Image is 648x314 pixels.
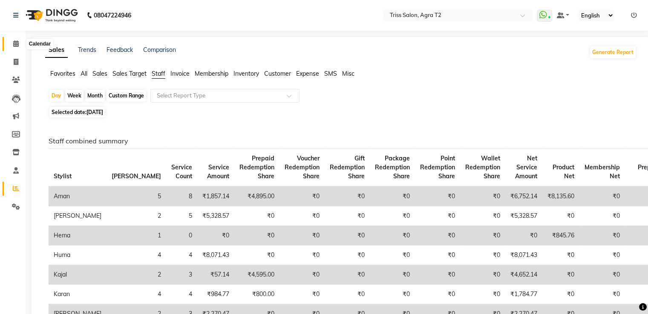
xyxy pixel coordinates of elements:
[370,285,415,304] td: ₹0
[107,46,133,54] a: Feedback
[542,226,579,245] td: ₹845.76
[296,70,319,77] span: Expense
[325,226,370,245] td: ₹0
[166,206,197,226] td: 5
[415,226,460,245] td: ₹0
[49,245,107,265] td: Huma
[49,107,105,117] span: Selected date:
[579,285,625,304] td: ₹0
[460,226,505,245] td: ₹0
[49,285,107,304] td: Karan
[234,285,279,304] td: ₹800.00
[579,265,625,285] td: ₹0
[49,90,63,102] div: Day
[325,206,370,226] td: ₹0
[170,70,190,77] span: Invoice
[197,265,234,285] td: ₹57.14
[234,226,279,245] td: ₹0
[233,70,259,77] span: Inventory
[86,109,103,115] span: [DATE]
[234,186,279,206] td: ₹4,895.00
[234,265,279,285] td: ₹4,595.00
[542,265,579,285] td: ₹0
[285,154,320,180] span: Voucher Redemption Share
[197,285,234,304] td: ₹984.77
[370,206,415,226] td: ₹0
[239,154,274,180] span: Prepaid Redemption Share
[325,186,370,206] td: ₹0
[370,186,415,206] td: ₹0
[152,70,165,77] span: Staff
[279,285,325,304] td: ₹0
[49,265,107,285] td: Kajal
[264,70,291,77] span: Customer
[325,285,370,304] td: ₹0
[579,186,625,206] td: ₹0
[92,70,107,77] span: Sales
[505,186,542,206] td: ₹6,752.14
[107,226,166,245] td: 1
[49,206,107,226] td: [PERSON_NAME]
[197,206,234,226] td: ₹5,328.57
[143,46,176,54] a: Comparison
[107,285,166,304] td: 4
[197,245,234,265] td: ₹8,071.43
[370,265,415,285] td: ₹0
[590,46,636,58] button: Generate Report
[166,226,197,245] td: 0
[415,245,460,265] td: ₹0
[279,226,325,245] td: ₹0
[107,206,166,226] td: 2
[505,285,542,304] td: ₹1,784.77
[325,265,370,285] td: ₹0
[465,154,500,180] span: Wallet Redemption Share
[324,70,337,77] span: SMS
[166,265,197,285] td: 3
[279,186,325,206] td: ₹0
[207,163,229,180] span: Service Amount
[171,163,192,180] span: Service Count
[197,226,234,245] td: ₹0
[505,265,542,285] td: ₹4,652.14
[49,137,630,145] h6: Staff combined summary
[279,245,325,265] td: ₹0
[50,70,75,77] span: Favorites
[460,186,505,206] td: ₹0
[370,245,415,265] td: ₹0
[542,285,579,304] td: ₹0
[279,265,325,285] td: ₹0
[585,163,620,180] span: Membership Net
[460,245,505,265] td: ₹0
[94,3,131,27] b: 08047224946
[22,3,80,27] img: logo
[195,70,228,77] span: Membership
[542,245,579,265] td: ₹0
[460,265,505,285] td: ₹0
[166,186,197,206] td: 8
[166,245,197,265] td: 4
[370,226,415,245] td: ₹0
[579,245,625,265] td: ₹0
[415,206,460,226] td: ₹0
[279,206,325,226] td: ₹0
[65,90,84,102] div: Week
[78,46,96,54] a: Trends
[505,245,542,265] td: ₹8,071.43
[553,163,574,180] span: Product Net
[375,154,410,180] span: Package Redemption Share
[542,206,579,226] td: ₹0
[415,265,460,285] td: ₹0
[234,245,279,265] td: ₹0
[325,245,370,265] td: ₹0
[234,206,279,226] td: ₹0
[166,285,197,304] td: 4
[49,226,107,245] td: Hema
[85,90,105,102] div: Month
[415,285,460,304] td: ₹0
[107,186,166,206] td: 5
[112,70,147,77] span: Sales Target
[107,90,146,102] div: Custom Range
[81,70,87,77] span: All
[420,154,455,180] span: Point Redemption Share
[515,154,537,180] span: Net Service Amount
